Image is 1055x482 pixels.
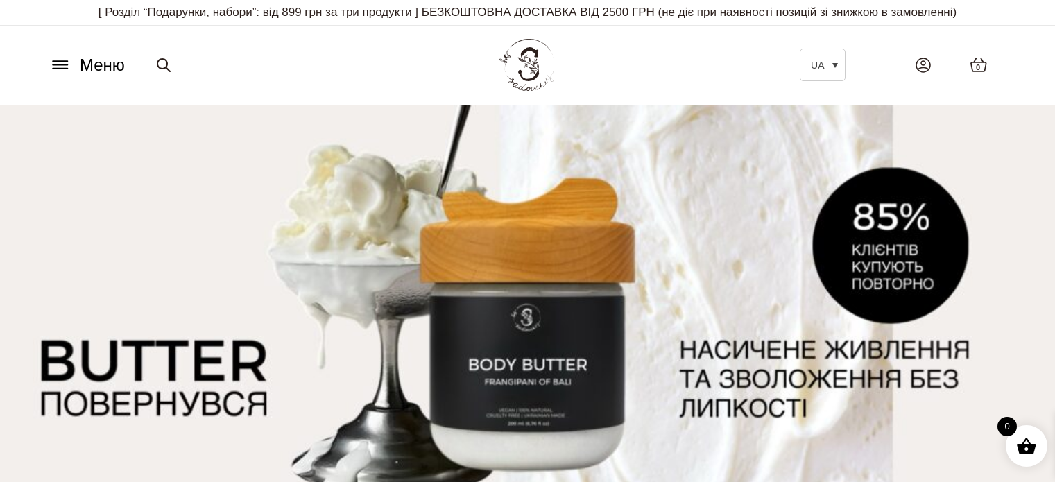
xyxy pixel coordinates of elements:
[80,53,125,78] span: Меню
[997,417,1017,436] span: 0
[499,39,555,91] img: BY SADOVSKIY
[956,43,1002,87] a: 0
[800,49,846,81] a: UA
[45,52,129,78] button: Меню
[976,62,980,74] span: 0
[811,60,824,71] span: UA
